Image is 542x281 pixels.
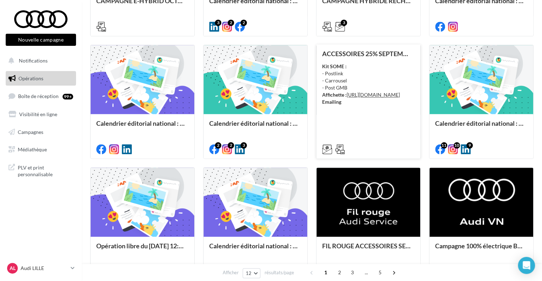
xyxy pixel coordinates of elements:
span: 5 [374,267,386,278]
span: 12 [246,270,252,276]
span: Opérations [18,75,43,81]
a: AL Audi LILLE [6,261,76,275]
div: 2 [228,20,234,26]
span: ... [361,267,372,278]
span: Notifications [19,58,48,64]
a: PLV et print personnalisable [4,160,77,181]
div: 9 [466,142,473,148]
strong: Emailing [322,99,341,105]
strong: Kit SOME : [322,63,347,69]
span: AL [10,265,16,272]
div: Calendrier éditorial national : semaine du 25.08 au 31.08 [209,242,302,256]
div: 2 [215,142,221,148]
button: Nouvelle campagne [6,34,76,46]
a: Visibilité en ligne [4,107,77,122]
a: [URL][DOMAIN_NAME] [347,92,400,98]
span: Visibilité en ligne [19,111,57,117]
div: 2 [240,20,247,26]
a: Médiathèque [4,142,77,157]
div: 2 [228,142,234,148]
span: PLV et print personnalisable [18,163,73,178]
span: 2 [334,267,345,278]
span: 1 [320,267,331,278]
div: - Postlink - Carrousel - Post GMB [322,63,414,106]
div: 3 [215,20,221,26]
div: 99+ [63,94,73,99]
a: Campagnes [4,125,77,140]
span: Boîte de réception [18,93,59,99]
div: 11 [441,142,447,148]
div: Campagne 100% électrique BEV Septembre [435,242,527,256]
a: Opérations [4,71,77,86]
div: 10 [454,142,460,148]
button: Notifications [4,53,75,68]
a: Boîte de réception99+ [4,88,77,104]
strong: Affichette : [322,92,347,98]
p: Audi LILLE [21,265,68,272]
div: Calendrier éditorial national : du 02.09 au 09.09 [435,120,527,134]
div: ACCESSOIRES 25% SEPTEMBRE - AUDI SERVICE [322,50,414,57]
div: Opération libre du [DATE] 12:06 [96,242,189,256]
span: Afficher [223,269,239,276]
button: 12 [243,268,261,278]
div: Open Intercom Messenger [518,257,535,274]
span: Médiathèque [18,146,47,152]
div: 3 [341,20,347,26]
span: Campagnes [18,129,43,135]
div: Calendrier éditorial national : semaine du 08.09 au 14.09 [96,120,189,134]
div: FIL ROUGE ACCESSOIRES SEPTEMBRE - AUDI SERVICE [322,242,414,256]
div: Calendrier éditorial national : du 02.09 au 15.09 [209,120,302,134]
span: 3 [347,267,358,278]
div: 3 [240,142,247,148]
span: résultats/page [264,269,294,276]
